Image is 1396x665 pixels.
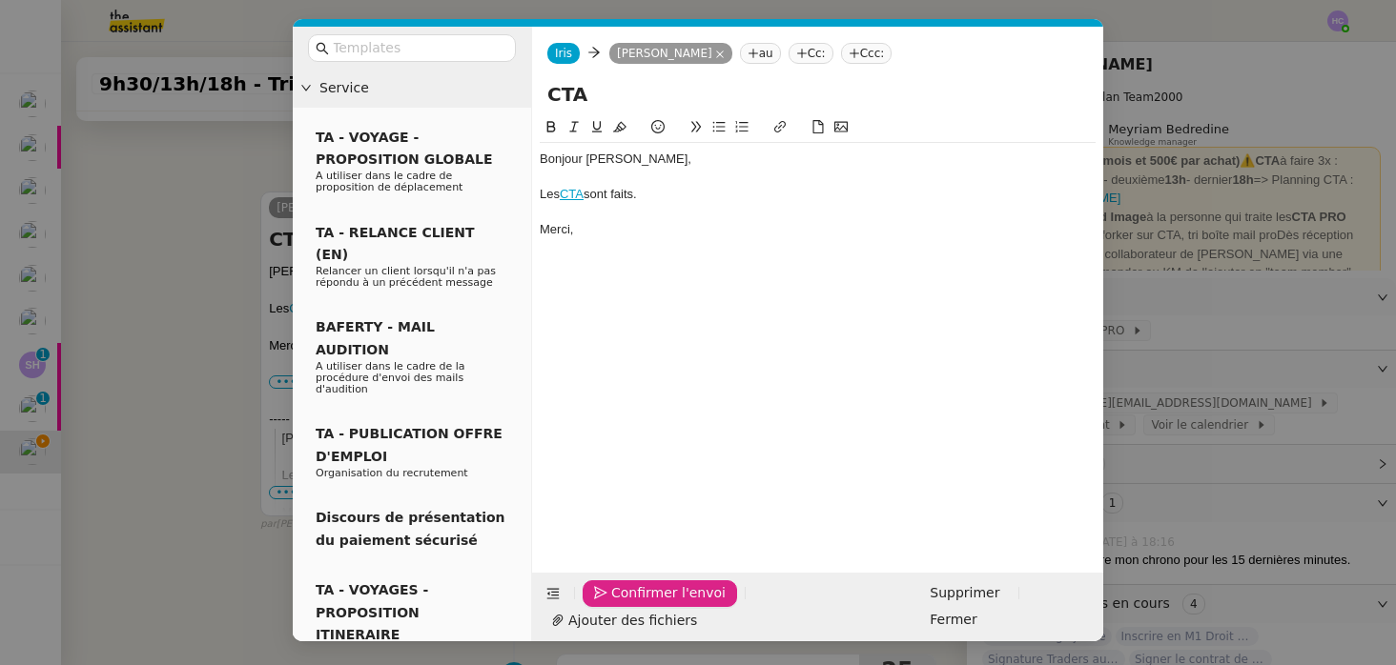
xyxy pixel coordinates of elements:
[789,43,833,64] nz-tag: Cc:
[540,151,1096,168] div: Bonjour [PERSON_NAME],
[316,225,475,262] span: TA - RELANCE CLIENT (EN)
[930,582,999,604] span: Supprimer
[333,37,504,59] input: Templates
[316,510,505,547] span: Discours de présentation du paiement sécurisé
[316,360,465,395] span: A utiliser dans le cadre de la procédure d'envoi des mails d'audition
[740,43,781,64] nz-tag: au
[918,580,1011,607] button: Supprimer
[611,582,726,604] span: Confirmer l'envoi
[293,70,531,107] div: Service
[540,221,1096,238] div: Merci,
[555,47,572,60] span: Iris
[316,426,503,463] span: TA - PUBLICATION OFFRE D'EMPLOI
[316,130,492,167] span: TA - VOYAGE - PROPOSITION GLOBALE
[316,319,435,356] span: BAFERTY - MAIL AUDITION
[316,582,428,642] span: TA - VOYAGES - PROPOSITION ITINERAIRE
[316,265,496,289] span: Relancer un client lorsqu'il n'a pas répondu à un précédent message
[540,607,708,634] button: Ajouter des fichiers
[583,580,737,607] button: Confirmer l'envoi
[547,80,1088,109] input: Subject
[930,609,976,631] span: Fermer
[540,186,1096,203] div: Les sont faits.
[316,170,462,193] span: A utiliser dans le cadre de proposition de déplacement
[609,43,732,64] nz-tag: [PERSON_NAME]
[316,467,468,479] span: Organisation du recrutement
[568,610,697,632] span: Ajouter des fichiers
[560,187,584,201] a: CTA
[841,43,893,64] nz-tag: Ccc:
[918,607,988,634] button: Fermer
[319,77,523,99] span: Service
